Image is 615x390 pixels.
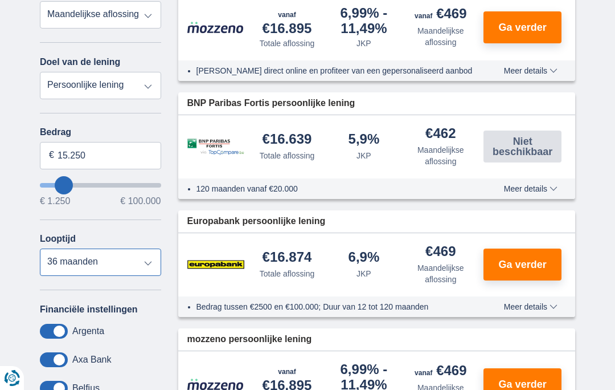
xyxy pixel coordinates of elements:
span: € 1.250 [40,197,70,206]
div: €469 [425,245,456,260]
div: Totale aflossing [260,150,315,161]
li: 120 maanden vanaf €20.000 [196,183,479,194]
span: € [49,149,54,162]
span: Meer details [504,67,557,75]
input: wantToBorrow [40,183,161,188]
div: €469 [415,7,466,23]
div: JKP [356,268,371,279]
div: Maandelijkse aflossing [407,262,474,285]
span: € 100.000 [120,197,161,206]
button: Meer details [495,66,566,75]
label: Financiële instellingen [40,304,138,315]
div: €16.874 [263,250,312,266]
span: Niet beschikbaar [487,136,558,157]
img: product.pl.alt BNP Paribas Fortis [187,139,244,155]
span: Europabank persoonlijke lening [187,215,326,228]
span: Ga verder [499,22,547,32]
button: Ga verder [483,11,561,43]
button: Meer details [495,184,566,193]
label: Bedrag [40,127,161,137]
div: €16.895 [253,6,321,35]
div: JKP [356,38,371,49]
span: Meer details [504,303,557,311]
span: BNP Paribas Fortis persoonlijke lening [187,97,355,110]
label: Doel van de lening [40,57,120,67]
span: Ga verder [499,379,547,389]
div: €469 [415,364,466,380]
span: mozzeno persoonlijke lening [187,333,312,346]
div: 6,99% [330,6,397,35]
span: Meer details [504,185,557,193]
label: Looptijd [40,234,76,244]
div: Totale aflossing [260,268,315,279]
label: Argenta [72,326,104,336]
div: Maandelijkse aflossing [407,144,474,167]
img: product.pl.alt Mozzeno [187,21,244,34]
div: Totale aflossing [260,38,315,49]
li: Bedrag tussen €2500 en €100.000; Duur van 12 tot 120 maanden [196,301,479,312]
div: €462 [425,127,456,142]
button: Ga verder [483,249,561,281]
div: 5,9% [348,132,380,148]
li: [PERSON_NAME] direct online en profiteer van een gepersonaliseerd aanbod [196,65,479,76]
label: Axa Bank [72,355,111,365]
div: JKP [356,150,371,161]
button: Meer details [495,302,566,311]
button: Niet beschikbaar [483,131,561,162]
div: Maandelijkse aflossing [407,25,474,48]
div: 6,9% [348,250,380,266]
img: product.pl.alt Europabank [187,250,244,279]
div: €16.639 [263,132,312,148]
span: Ga verder [499,259,547,270]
